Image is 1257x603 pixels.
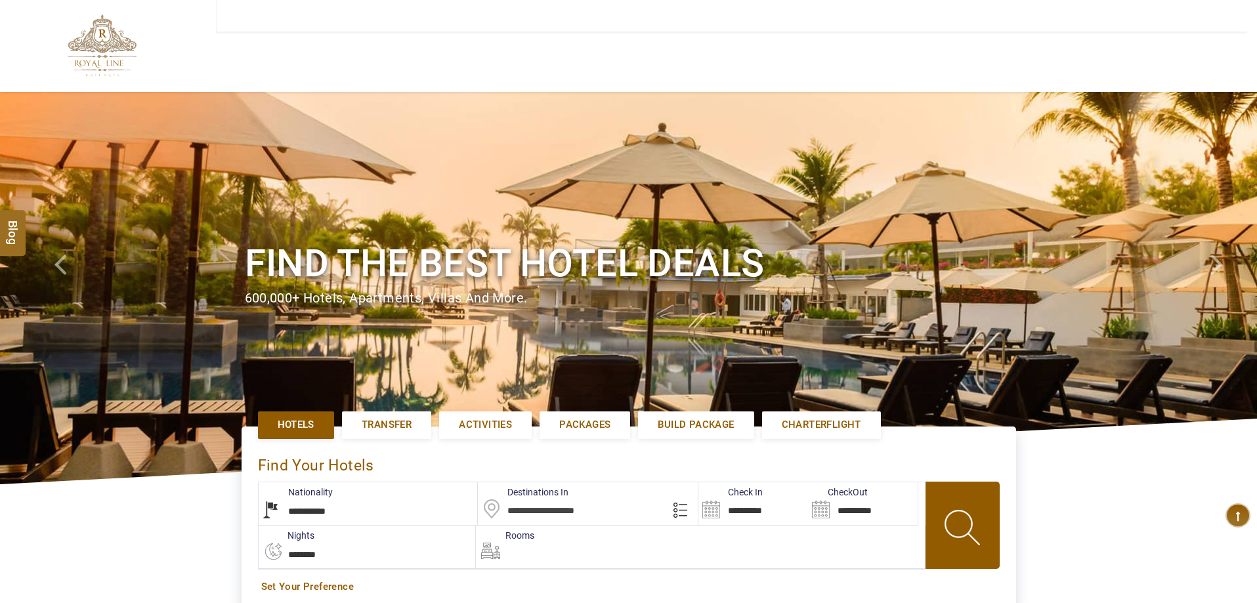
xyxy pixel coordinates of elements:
[782,418,861,432] span: Charterflight
[5,220,22,232] span: Blog
[658,418,734,432] span: Build Package
[342,411,431,438] a: Transfer
[808,482,918,525] input: Search
[698,482,808,525] input: Search
[808,486,868,499] label: CheckOut
[459,418,512,432] span: Activities
[540,411,630,438] a: Packages
[478,486,568,499] label: Destinations In
[476,529,534,542] label: Rooms
[10,6,189,94] img: The Royal Line Holidays
[245,289,1013,308] div: 600,000+ hotels, apartments, villas and more.
[278,418,314,432] span: Hotels
[559,418,610,432] span: Packages
[762,411,881,438] a: Charterflight
[439,411,532,438] a: Activities
[638,411,754,438] a: Build Package
[259,486,333,499] label: Nationality
[258,529,314,542] label: nights
[258,411,334,438] a: Hotels
[698,486,763,499] label: Check In
[258,443,1000,482] div: Find Your Hotels
[261,580,996,594] a: Set Your Preference
[245,239,1013,288] h1: Find the best hotel deals
[362,418,412,432] span: Transfer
